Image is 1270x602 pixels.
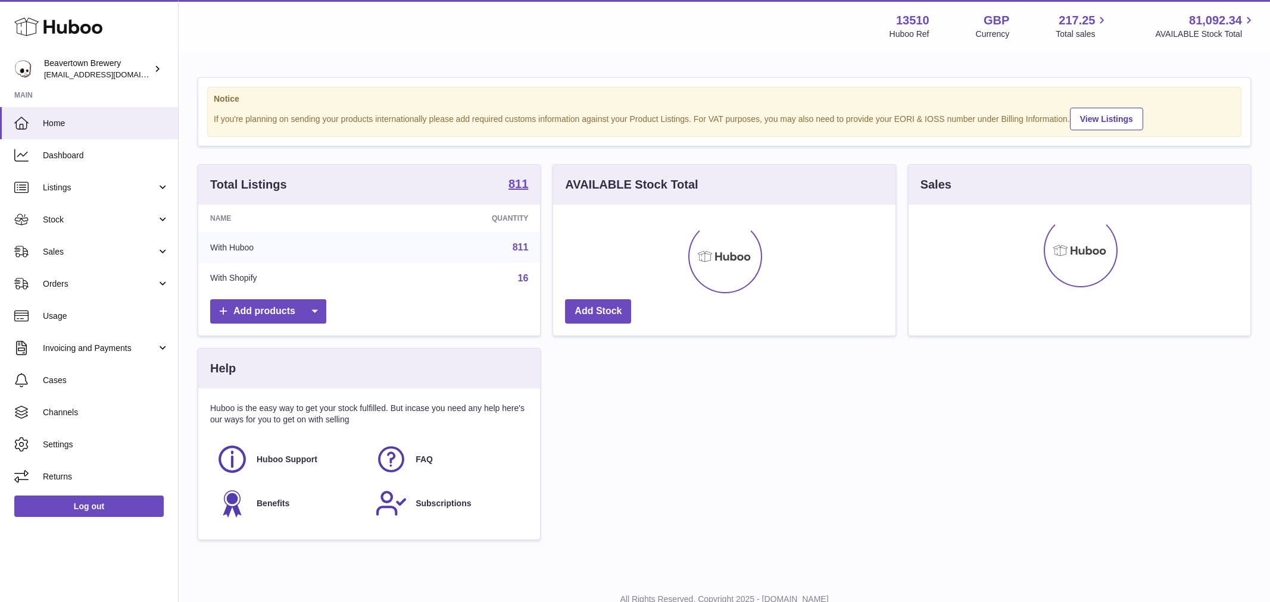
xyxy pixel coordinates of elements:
span: FAQ [416,454,433,465]
span: Subscriptions [416,498,471,509]
div: If you're planning on sending your products internationally please add required customs informati... [214,106,1235,130]
th: Name [198,205,383,232]
a: 811 [513,242,529,252]
a: 811 [508,178,528,192]
span: Invoicing and Payments [43,343,157,354]
a: Add Stock [565,299,631,324]
a: 217.25 Total sales [1056,12,1109,40]
span: Benefits [257,498,289,509]
h3: Total Listings [210,177,287,193]
span: [EMAIL_ADDRESS][DOMAIN_NAME] [44,70,175,79]
h3: Sales [920,177,951,193]
a: Benefits [216,487,363,519]
span: Dashboard [43,150,169,161]
div: Huboo Ref [890,29,929,40]
span: Returns [43,471,169,482]
a: Huboo Support [216,443,363,475]
strong: 13510 [896,12,929,29]
span: Stock [43,214,157,225]
a: Subscriptions [375,487,522,519]
a: Add products [210,299,326,324]
span: Usage [43,311,169,322]
div: Currency [976,29,1010,40]
a: 81,092.34 AVAILABLE Stock Total [1155,12,1256,40]
span: Settings [43,439,169,450]
h3: AVAILABLE Stock Total [565,177,698,193]
strong: 811 [508,178,528,190]
strong: GBP [984,12,1009,29]
span: Huboo Support [257,454,317,465]
img: aoife@beavertownbrewery.co.uk [14,60,32,78]
span: Cases [43,375,169,386]
a: Log out [14,496,164,517]
a: FAQ [375,443,522,475]
td: With Huboo [198,232,383,263]
span: Total sales [1056,29,1109,40]
td: With Shopify [198,263,383,294]
a: View Listings [1070,108,1143,130]
span: Listings [43,182,157,193]
span: Orders [43,278,157,290]
span: 81,092.34 [1189,12,1242,29]
div: Beavertown Brewery [44,58,151,80]
th: Quantity [383,205,541,232]
span: AVAILABLE Stock Total [1155,29,1256,40]
span: 217.25 [1059,12,1095,29]
strong: Notice [214,93,1235,105]
span: Home [43,118,169,129]
a: 16 [518,273,529,283]
h3: Help [210,360,236,377]
span: Channels [43,407,169,418]
span: Sales [43,246,157,258]
p: Huboo is the easy way to get your stock fulfilled. But incase you need any help here's our ways f... [210,403,528,425]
